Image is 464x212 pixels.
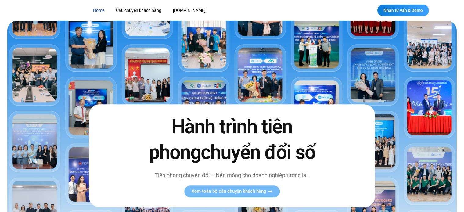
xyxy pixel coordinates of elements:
[201,141,315,164] span: chuyển đổi số
[136,171,328,179] p: Tiên phong chuyển đổi – Nền móng cho doanh nghiệp tương lai.
[377,5,429,16] a: Nhận tư vấn & Demo
[383,8,423,13] span: Nhận tư vấn & Demo
[192,189,266,194] span: Xem toàn bộ câu chuyện khách hàng
[184,185,280,197] a: Xem toàn bộ câu chuyện khách hàng
[111,5,166,16] a: Câu chuyện khách hàng
[168,5,210,16] a: [DOMAIN_NAME]
[88,5,325,16] nav: Menu
[136,114,328,165] h2: Hành trình tiên phong
[88,5,109,16] a: Home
